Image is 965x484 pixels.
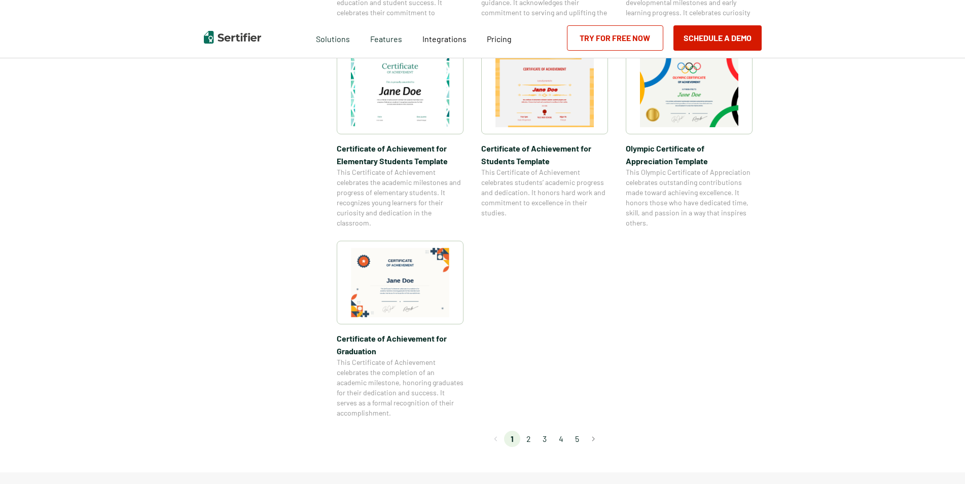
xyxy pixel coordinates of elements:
[422,31,467,44] a: Integrations
[495,58,594,127] img: Certificate of Achievement for Students Template
[337,167,463,228] span: This Certificate of Achievement celebrates the academic milestones and progress of elementary stu...
[337,51,463,228] a: Certificate of Achievement for Elementary Students TemplateCertificate of Achievement for Element...
[204,31,261,44] img: Sertifier | Digital Credentialing Platform
[481,167,608,218] span: This Certificate of Achievement celebrates students’ academic progress and dedication. It honors ...
[640,58,738,127] img: Olympic Certificate of Appreciation​ Template
[553,431,569,447] li: page 4
[487,34,512,44] span: Pricing
[569,431,585,447] li: page 5
[481,142,608,167] span: Certificate of Achievement for Students Template
[422,34,467,44] span: Integrations
[351,58,449,127] img: Certificate of Achievement for Elementary Students Template
[626,142,753,167] span: Olympic Certificate of Appreciation​ Template
[520,431,537,447] li: page 2
[337,332,463,357] span: Certificate of Achievement for Graduation
[316,31,350,44] span: Solutions
[337,241,463,418] a: Certificate of Achievement for GraduationCertificate of Achievement for GraduationThis Certificat...
[626,167,753,228] span: This Olympic Certificate of Appreciation celebrates outstanding contributions made toward achievi...
[337,357,463,418] span: This Certificate of Achievement celebrates the completion of an academic milestone, honoring grad...
[351,248,449,317] img: Certificate of Achievement for Graduation
[487,31,512,44] a: Pricing
[626,51,753,228] a: Olympic Certificate of Appreciation​ TemplateOlympic Certificate of Appreciation​ TemplateThis Ol...
[370,31,402,44] span: Features
[567,25,663,51] a: Try for Free Now
[914,435,965,484] iframe: Chat Widget
[481,51,608,228] a: Certificate of Achievement for Students TemplateCertificate of Achievement for Students TemplateT...
[585,431,601,447] button: Go to next page
[537,431,553,447] li: page 3
[337,142,463,167] span: Certificate of Achievement for Elementary Students Template
[488,431,504,447] button: Go to previous page
[504,431,520,447] li: page 1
